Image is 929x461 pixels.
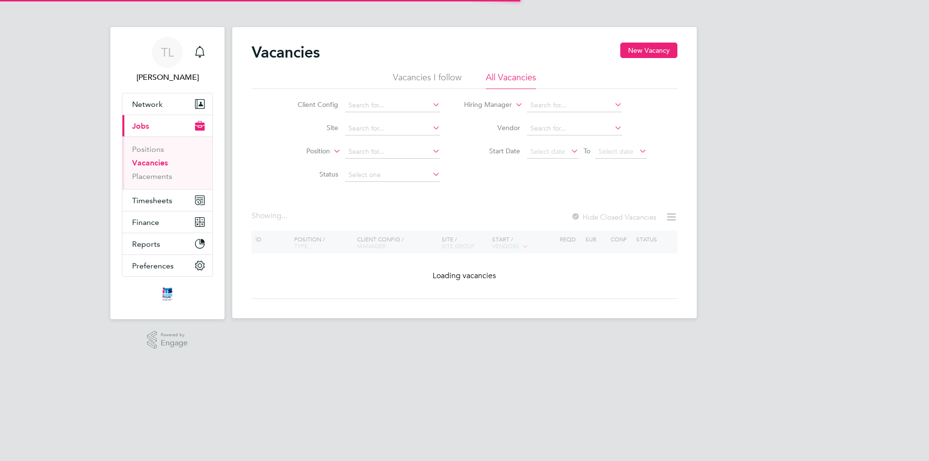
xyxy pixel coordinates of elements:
img: itsconstruction-logo-retina.png [161,286,174,302]
button: Timesheets [122,190,212,211]
span: Jobs [132,121,149,131]
label: Site [283,123,338,132]
span: Engage [161,339,188,347]
label: Hiring Manager [456,100,512,110]
button: Finance [122,211,212,233]
span: Tim Lerwill [122,72,213,83]
input: Search for... [527,122,622,135]
button: Reports [122,233,212,254]
span: Preferences [132,261,174,270]
button: Jobs [122,115,212,136]
a: Go to home page [122,286,213,302]
span: Timesheets [132,196,172,205]
button: Network [122,93,212,115]
button: Preferences [122,255,212,276]
input: Select one [345,168,440,182]
span: Finance [132,218,159,227]
button: New Vacancy [620,43,677,58]
span: Select date [530,147,565,156]
nav: Main navigation [110,27,225,319]
input: Search for... [345,122,440,135]
label: Status [283,170,338,178]
label: Start Date [464,147,520,155]
h2: Vacancies [252,43,320,62]
span: Reports [132,239,160,249]
span: TL [161,46,174,59]
label: Vendor [464,123,520,132]
a: TL[PERSON_NAME] [122,37,213,83]
span: Powered by [161,331,188,339]
input: Search for... [345,99,440,112]
label: Hide Closed Vacancies [571,212,656,222]
span: To [581,145,593,157]
a: Placements [132,172,172,181]
div: Jobs [122,136,212,189]
li: All Vacancies [486,72,536,89]
input: Search for... [345,145,440,159]
a: Positions [132,145,164,154]
span: ... [282,211,287,221]
label: Position [274,147,330,156]
a: Powered byEngage [147,331,188,349]
input: Search for... [527,99,622,112]
a: Vacancies [132,158,168,167]
span: Network [132,100,163,109]
label: Client Config [283,100,338,109]
span: Select date [599,147,633,156]
li: Vacancies I follow [393,72,462,89]
div: Showing [252,211,289,221]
